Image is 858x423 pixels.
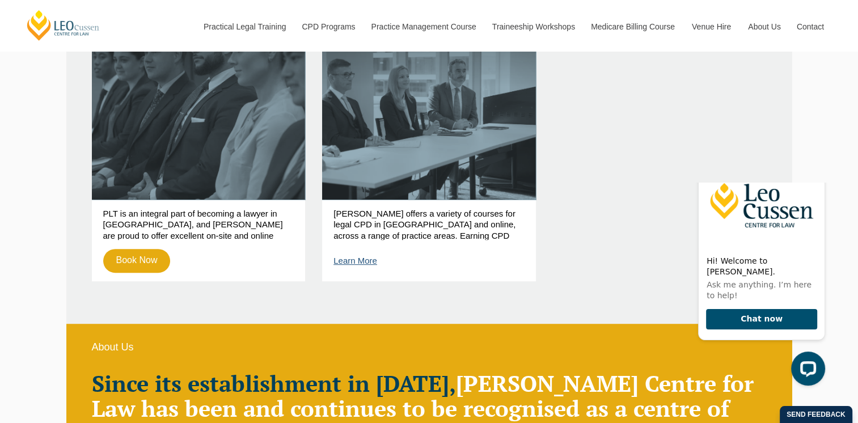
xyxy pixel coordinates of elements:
a: Practice Management Course [363,2,484,51]
a: Venue Hire [683,2,739,51]
a: Medicare Billing Course [582,2,683,51]
a: Continuing Professional Development (CPD) [322,5,536,200]
a: CPD Programs [293,2,362,51]
a: Traineeship Workshops [484,2,582,51]
button: Open LiveChat chat widget [102,169,136,203]
a: About Us [739,2,788,51]
a: Learn More [333,256,377,265]
p: [PERSON_NAME] offers a variety of courses for legal CPD in [GEOGRAPHIC_DATA] and online, across a... [333,208,525,240]
iframe: LiveChat chat widget [689,183,830,395]
a: Book Now [103,249,171,273]
button: Chat now [17,126,128,147]
a: [PERSON_NAME] Centre for Law [26,9,101,41]
strong: Since its establishment in [DATE], [92,368,456,398]
a: Contact [788,2,832,51]
p: Ask me anything. I’m here to help! [18,97,128,119]
a: Practical Legal Training [195,2,294,51]
p: PLT is an integral part of becoming a lawyer in [GEOGRAPHIC_DATA], and [PERSON_NAME] are proud to... [103,208,294,240]
a: Practical Legal Training (PLT) [92,5,306,200]
h2: Hi! Welcome to [PERSON_NAME]. [18,73,128,95]
h6: About Us [92,342,767,353]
